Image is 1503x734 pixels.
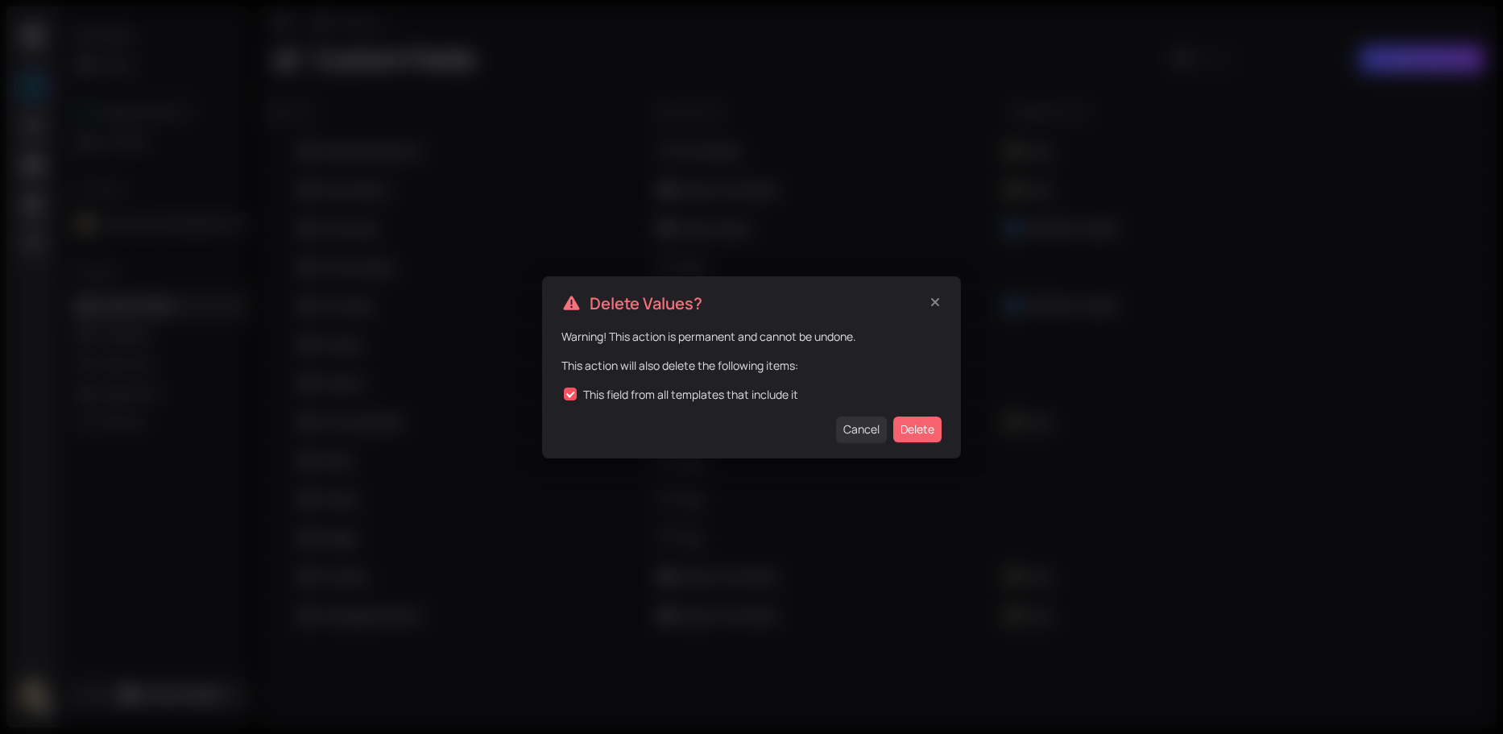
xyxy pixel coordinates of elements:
span: Delete [901,421,934,438]
div: Delete Values? [561,292,903,315]
button: Close [922,289,948,315]
button: Cancel [836,417,887,442]
p: This action will also delete the following items: [561,357,942,375]
p: Warning! This action is permanent and cannot be undone. [561,328,942,346]
button: Delete [893,417,942,442]
span: Cancel [843,421,880,438]
span: This field from all templates that include it [577,386,805,404]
